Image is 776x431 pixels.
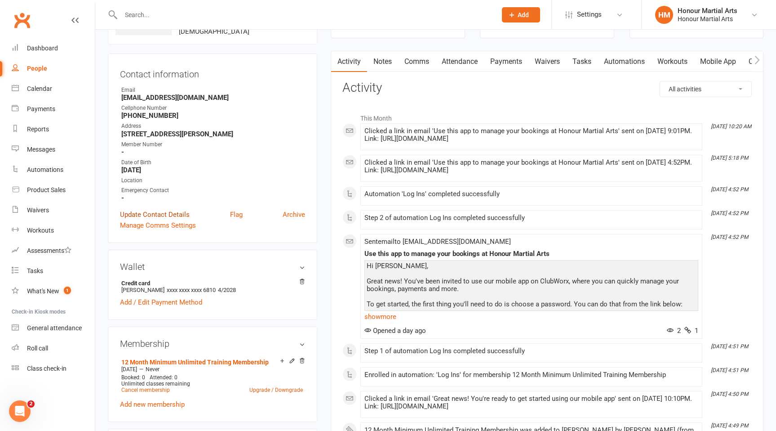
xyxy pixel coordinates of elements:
h3: Activity [342,81,752,95]
a: Add new membership [120,400,185,409]
div: Hi [PERSON_NAME], Great news! You've been invited to use our mobile app on ClubWorx, where you ca... [367,262,696,392]
strong: [STREET_ADDRESS][PERSON_NAME] [121,130,305,138]
div: Step 2 of automation Log Ins completed successfully [364,214,698,222]
div: Date of Birth [121,158,305,167]
li: This Month [342,109,752,123]
div: Assessments [27,247,71,254]
div: Tasks [27,267,43,274]
span: Booked: 0 [121,374,145,381]
span: Never [146,366,160,373]
a: Mobile App [694,51,742,72]
a: Tasks [566,51,598,72]
h3: Contact information [120,66,305,79]
strong: [PHONE_NUMBER] [121,112,305,120]
a: What's New1 [12,281,95,301]
div: What's New [27,287,59,295]
div: Automations [27,166,63,173]
a: People [12,58,95,79]
div: Clicked a link in email 'Use this app to manage your bookings at Honour Martial Arts' sent on [DA... [364,159,698,174]
div: HM [655,6,673,24]
i: [DATE] 4:52 PM [711,186,748,193]
div: Roll call [27,345,48,352]
a: Flag [230,209,243,220]
div: — [119,366,305,373]
i: [DATE] 4:51 PM [711,343,748,350]
a: Class kiosk mode [12,359,95,379]
span: Add [518,11,529,18]
span: Settings [577,4,602,25]
div: Class check-in [27,365,67,372]
span: [DATE] [121,366,137,373]
div: Workouts [27,227,54,234]
span: 1 [64,287,71,294]
a: Automations [12,160,95,180]
a: Cancel membership [121,387,170,393]
li: [PERSON_NAME] [120,278,305,295]
a: Notes [367,51,398,72]
div: Emergency Contact [121,186,305,195]
div: People [27,65,47,72]
a: Clubworx [11,9,33,31]
span: Sent email to [EMAIL_ADDRESS][DOMAIN_NAME] [364,238,511,246]
a: Workouts [12,220,95,241]
div: Automation 'Log Ins' completed successfully [364,190,698,198]
a: Activity [331,51,367,72]
div: Use this app to manage your bookings at Honour Martial Arts [364,250,698,258]
div: Cellphone Number [121,104,305,112]
a: Waivers [528,51,566,72]
div: Calendar [27,85,52,92]
a: Product Sales [12,180,95,200]
a: Messages [12,139,95,160]
a: Archive [283,209,305,220]
a: Dashboard [12,38,95,58]
span: 4/2028 [218,287,236,293]
i: [DATE] 4:51 PM [711,367,748,373]
i: [DATE] 4:52 PM [711,210,748,216]
a: Roll call [12,338,95,359]
a: Calendar [12,79,95,99]
strong: [EMAIL_ADDRESS][DOMAIN_NAME] [121,94,305,102]
div: Waivers [27,207,49,214]
i: [DATE] 10:20 AM [711,123,751,130]
strong: - [121,194,305,202]
a: Comms [398,51,435,72]
span: 2 [27,400,35,408]
a: Payments [484,51,528,72]
span: 2 [667,327,681,335]
div: Messages [27,146,55,153]
input: Search... [118,9,490,21]
h3: Membership [120,339,305,349]
div: Location [121,176,305,185]
div: Dashboard [27,45,58,52]
span: Unlimited classes remaining [121,381,190,387]
span: Opened a day ago [364,327,426,335]
strong: - [121,148,305,156]
div: Step 1 of automation Log Ins completed successfully [364,347,698,355]
i: [DATE] 4:52 PM [711,234,748,240]
a: Automations [598,51,651,72]
span: xxxx xxxx xxxx 6810 [167,287,216,293]
a: General attendance kiosk mode [12,318,95,338]
div: Clicked a link in email 'Great news! You're ready to get started using our mobile app' sent on [D... [364,395,698,410]
strong: Credit card [121,280,301,287]
span: Attended: 0 [150,374,177,381]
div: Product Sales [27,186,66,193]
div: Member Number [121,140,305,149]
div: General attendance [27,324,82,332]
a: Payments [12,99,95,119]
a: Assessments [12,241,95,261]
iframe: Intercom live chat [9,400,31,422]
a: Workouts [651,51,694,72]
span: [DEMOGRAPHIC_DATA] [179,27,249,36]
div: Clicked a link in email 'Use this app to manage your bookings at Honour Martial Arts' sent on [DA... [364,127,698,143]
div: Address [121,122,305,130]
button: Add [502,7,540,22]
a: Tasks [12,261,95,281]
div: Honour Martial Arts [678,15,737,23]
a: Waivers [12,200,95,220]
div: Email [121,86,305,94]
i: [DATE] 4:50 PM [711,391,748,397]
a: Manage Comms Settings [120,220,196,231]
h3: Wallet [120,262,305,272]
div: Reports [27,126,49,133]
